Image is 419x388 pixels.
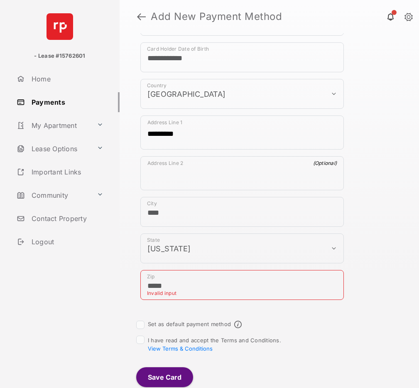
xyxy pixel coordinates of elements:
a: Contact Property [13,209,120,228]
a: Community [13,185,93,205]
a: Payments [13,92,120,112]
a: Lease Options [13,139,93,159]
img: svg+xml;base64,PHN2ZyB4bWxucz0iaHR0cDovL3d3dy53My5vcmcvMjAwMC9zdmciIHdpZHRoPSI2NCIgaGVpZ2h0PSI2NC... [47,13,73,40]
a: Important Links [13,162,107,182]
span: I have read and accept the Terms and Conditions. [148,337,281,352]
button: Save Card [136,367,193,387]
strong: Add New Payment Method [151,12,406,22]
p: - Lease #15762601 [34,52,85,60]
div: payment_method_screening[postal_addresses][country] [140,79,344,109]
a: Logout [13,232,120,252]
a: My Apartment [13,115,93,135]
div: payment_method_screening[postal_addresses][addressLine2] [140,156,344,190]
div: payment_method_screening[postal_addresses][locality] [140,197,344,227]
button: I have read and accept the Terms and Conditions. [148,345,213,352]
span: Default payment method info [234,321,242,328]
div: payment_method_screening[postal_addresses][administrativeArea] [140,233,344,263]
div: payment_method_screening[postal_addresses][postalCode] [140,270,344,300]
div: payment_method_screening[postal_addresses][addressLine1] [140,115,344,150]
label: Set as default payment method [148,321,231,327]
a: Home [13,69,120,89]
